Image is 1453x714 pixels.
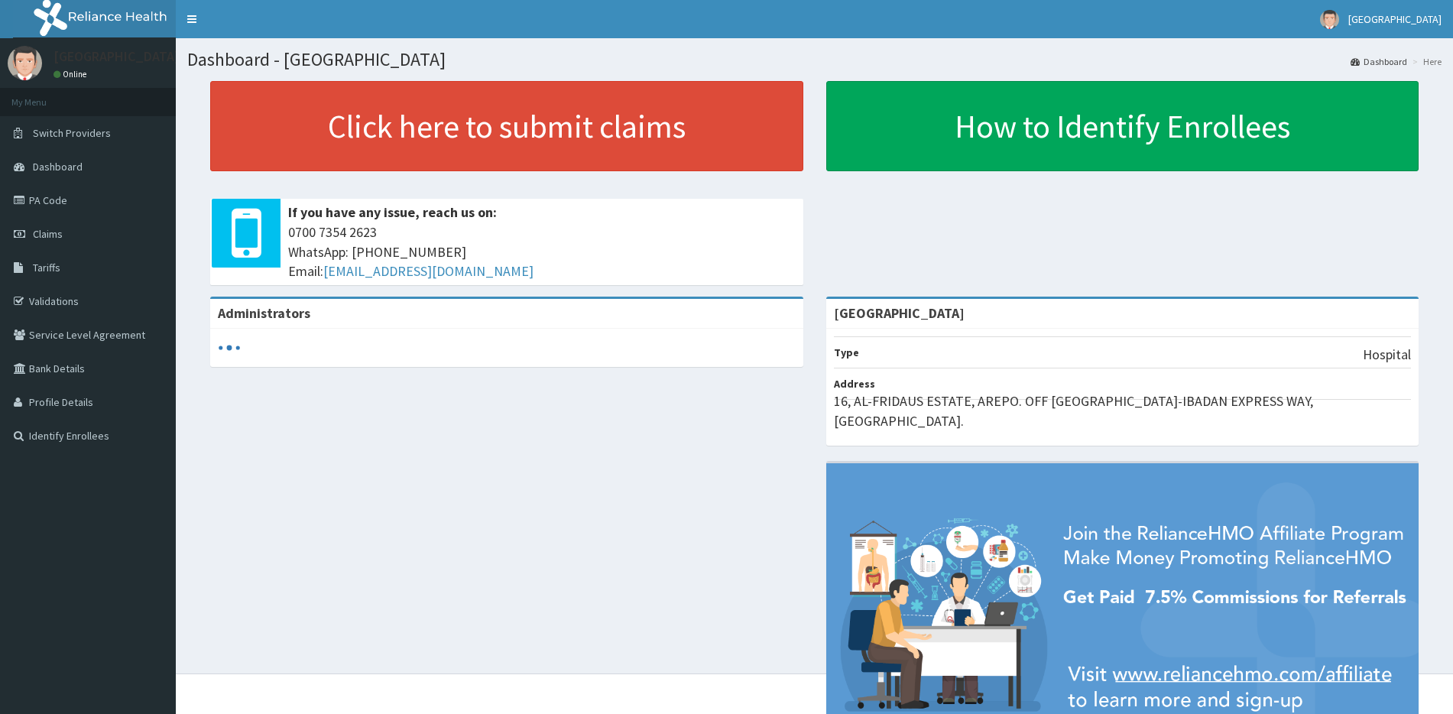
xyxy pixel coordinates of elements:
[1351,55,1407,68] a: Dashboard
[210,81,803,171] a: Click here to submit claims
[54,69,90,80] a: Online
[187,50,1442,70] h1: Dashboard - [GEOGRAPHIC_DATA]
[33,126,111,140] span: Switch Providers
[834,346,859,359] b: Type
[8,46,42,80] img: User Image
[288,222,796,281] span: 0700 7354 2623 WhatsApp: [PHONE_NUMBER] Email:
[218,304,310,322] b: Administrators
[1320,10,1339,29] img: User Image
[826,81,1419,171] a: How to Identify Enrollees
[1409,55,1442,68] li: Here
[1363,345,1411,365] p: Hospital
[1348,12,1442,26] span: [GEOGRAPHIC_DATA]
[54,50,180,63] p: [GEOGRAPHIC_DATA]
[834,304,965,322] strong: [GEOGRAPHIC_DATA]
[33,227,63,241] span: Claims
[33,160,83,174] span: Dashboard
[288,203,497,221] b: If you have any issue, reach us on:
[218,336,241,359] svg: audio-loading
[834,377,875,391] b: Address
[323,262,534,280] a: [EMAIL_ADDRESS][DOMAIN_NAME]
[834,391,1412,430] p: 16, AL-FRIDAUS ESTATE, AREPO. OFF [GEOGRAPHIC_DATA]-IBADAN EXPRESS WAY, [GEOGRAPHIC_DATA].
[33,261,60,274] span: Tariffs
